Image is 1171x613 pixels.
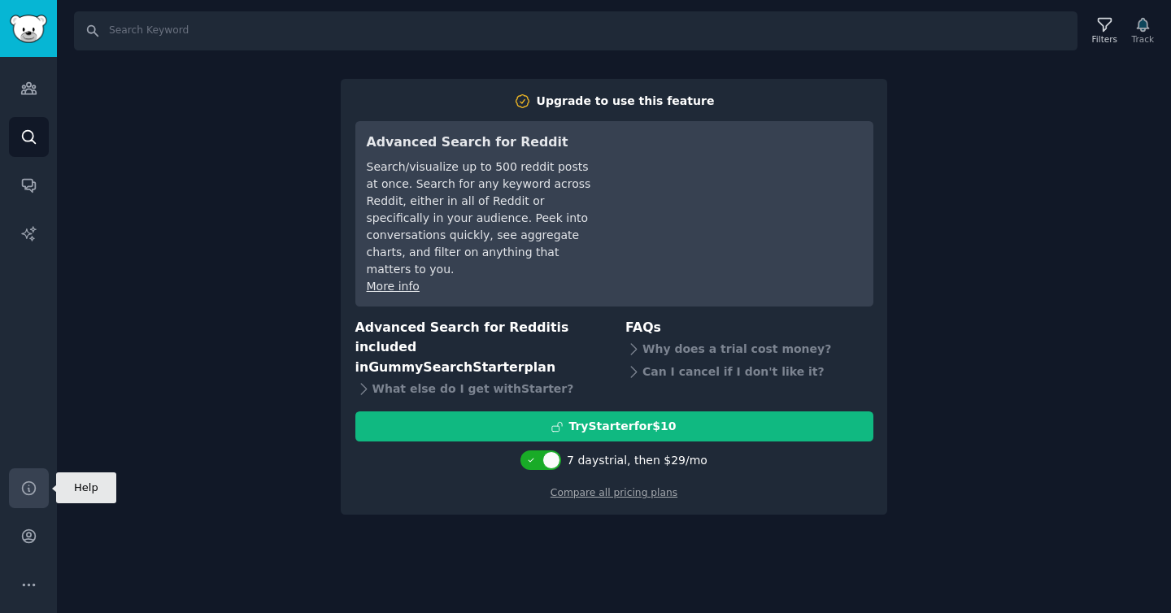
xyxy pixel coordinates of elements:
div: 7 days trial, then $ 29 /mo [567,452,707,469]
h3: Advanced Search for Reddit is included in plan [355,318,603,378]
h3: FAQs [625,318,873,338]
input: Search Keyword [74,11,1077,50]
button: TryStarterfor$10 [355,411,873,441]
iframe: YouTube video player [618,133,862,254]
img: GummySearch logo [10,15,47,43]
div: Try Starter for $10 [568,418,676,435]
h3: Advanced Search for Reddit [367,133,595,153]
a: Compare all pricing plans [551,487,677,498]
div: Can I cancel if I don't like it? [625,360,873,383]
span: GummySearch Starter [368,359,524,375]
div: Search/visualize up to 500 reddit posts at once. Search for any keyword across Reddit, either in ... [367,159,595,278]
div: Upgrade to use this feature [537,93,715,110]
div: Why does a trial cost money? [625,337,873,360]
div: Filters [1092,33,1117,45]
a: More info [367,280,420,293]
div: What else do I get with Starter ? [355,377,603,400]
